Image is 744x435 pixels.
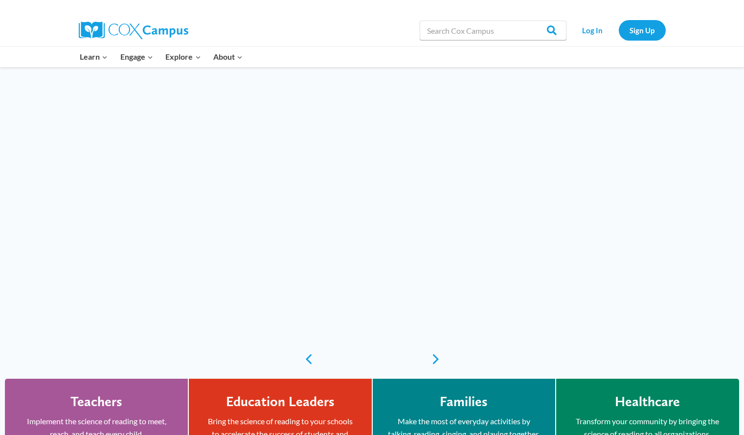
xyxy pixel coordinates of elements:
[420,21,566,40] input: Search Cox Campus
[70,393,122,410] h4: Teachers
[213,50,243,63] span: About
[431,353,446,365] a: next
[80,50,108,63] span: Learn
[571,20,614,40] a: Log In
[571,20,666,40] nav: Secondary Navigation
[299,349,446,369] div: content slider buttons
[440,393,488,410] h4: Families
[120,50,153,63] span: Engage
[299,353,314,365] a: previous
[79,22,188,39] img: Cox Campus
[165,50,201,63] span: Explore
[619,20,666,40] a: Sign Up
[226,393,335,410] h4: Education Leaders
[74,46,249,67] nav: Primary Navigation
[615,393,680,410] h4: Healthcare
